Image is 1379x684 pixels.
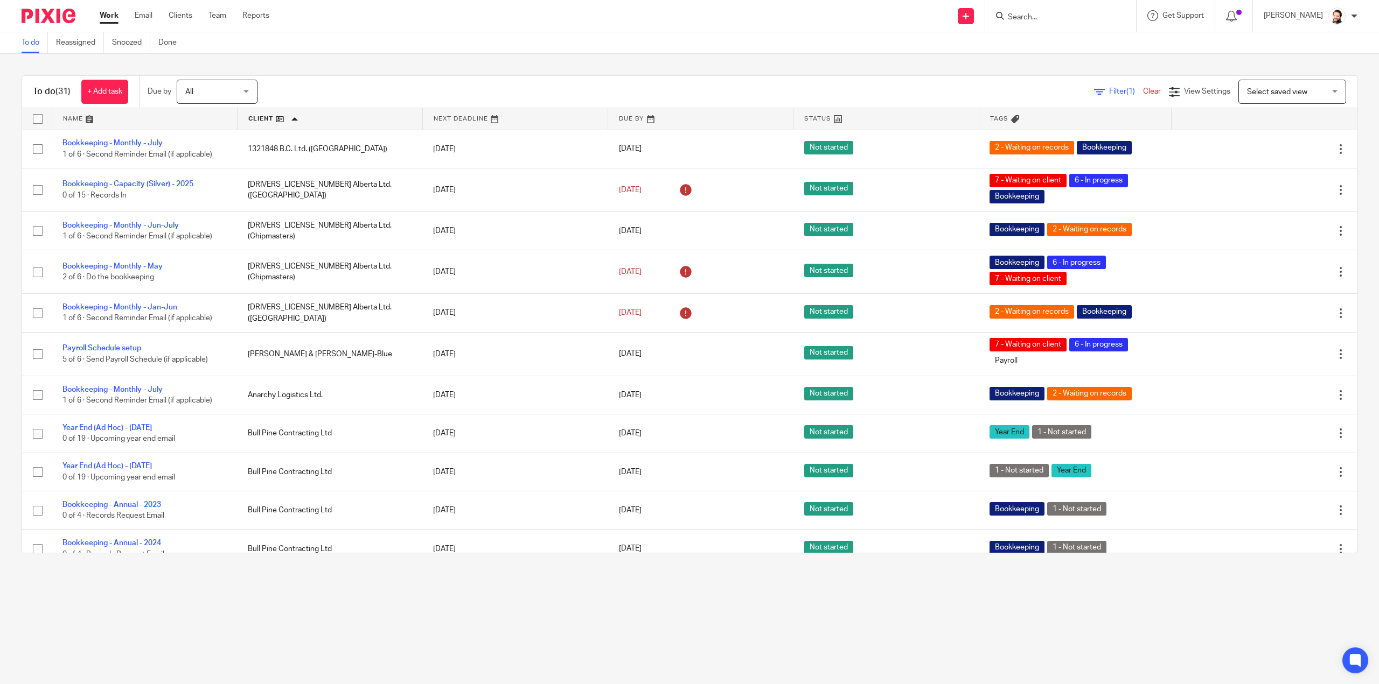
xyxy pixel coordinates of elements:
[619,145,642,153] span: [DATE]
[990,425,1029,439] span: Year End
[62,551,164,558] span: 0 of 4 · Records Request Email
[237,453,422,491] td: Bull Pine Contracting Ltd
[62,273,154,281] span: 2 of 6 · Do the bookkeeping
[422,250,608,294] td: [DATE]
[135,10,152,21] a: Email
[33,86,71,97] h1: To do
[1328,8,1346,25] img: Jayde%20Headshot.jpg
[990,116,1008,122] span: Tags
[804,223,853,236] span: Not started
[990,174,1067,187] span: 7 - Waiting on client
[422,414,608,453] td: [DATE]
[804,305,853,319] span: Not started
[990,190,1044,203] span: Bookkeeping
[62,222,179,229] a: Bookkeeping - Monthly - Jun-July
[1077,141,1132,154] span: Bookkeeping
[1047,256,1106,269] span: 6 - In progress
[990,541,1044,554] span: Bookkeeping
[62,501,161,509] a: Bookkeeping - Annual - 2023
[62,232,212,240] span: 1 of 6 · Second Reminder Email (if applicable)
[237,414,422,453] td: Bull Pine Contracting Ltd
[1069,174,1128,187] span: 6 - In progress
[169,10,192,21] a: Clients
[619,309,642,316] span: [DATE]
[62,539,161,547] a: Bookkeeping - Annual - 2024
[804,541,853,554] span: Not started
[237,530,422,568] td: Bull Pine Contracting Ltd
[237,250,422,294] td: [DRIVERS_LICENSE_NUMBER] Alberta Ltd. (Chipmasters)
[1109,88,1143,95] span: Filter
[208,10,226,21] a: Team
[804,387,853,400] span: Not started
[422,530,608,568] td: [DATE]
[62,424,152,432] a: Year End (Ad Hoc) - [DATE]
[62,151,212,158] span: 1 of 6 · Second Reminder Email (if applicable)
[237,294,422,332] td: [DRIVERS_LICENSE_NUMBER] Alberta Ltd. ([GEOGRAPHIC_DATA])
[1047,502,1106,516] span: 1 - Not started
[62,397,212,404] span: 1 of 6 · Second Reminder Email (if applicable)
[619,391,642,399] span: [DATE]
[990,338,1067,351] span: 7 - Waiting on client
[62,462,152,470] a: Year End (Ad Hoc) - [DATE]
[990,141,1074,154] span: 2 - Waiting on records
[55,87,71,96] span: (31)
[62,386,163,393] a: Bookkeeping - Monthly - July
[22,32,48,53] a: To do
[62,304,177,311] a: Bookkeeping - Monthly - Jan-Jun
[619,506,642,514] span: [DATE]
[804,502,853,516] span: Not started
[62,180,193,188] a: Bookkeeping - Capacity (Silver) - 2025
[62,139,163,147] a: Bookkeeping - Monthly - July
[990,272,1067,285] span: 7 - Waiting on client
[81,80,128,104] a: + Add task
[62,263,163,270] a: Bookkeeping - Monthly - May
[990,223,1044,236] span: Bookkeeping
[237,491,422,530] td: Bull Pine Contracting Ltd
[1077,305,1132,319] span: Bookkeeping
[1051,464,1091,477] span: Year End
[1264,10,1323,21] p: [PERSON_NAME]
[619,268,642,276] span: [DATE]
[185,88,193,96] span: All
[422,130,608,168] td: [DATE]
[62,435,175,443] span: 0 of 19 · Upcoming year end email
[112,32,150,53] a: Snoozed
[804,182,853,195] span: Not started
[422,376,608,414] td: [DATE]
[422,168,608,211] td: [DATE]
[100,10,119,21] a: Work
[804,425,853,439] span: Not started
[804,464,853,477] span: Not started
[62,192,127,199] span: 0 of 15 · Records In
[990,305,1074,319] span: 2 - Waiting on records
[1184,88,1230,95] span: View Settings
[62,512,164,519] span: 0 of 4 · Records Request Email
[1126,88,1135,95] span: (1)
[237,332,422,376] td: [PERSON_NAME] & [PERSON_NAME]-Blue
[62,315,212,322] span: 1 of 6 · Second Reminder Email (if applicable)
[422,294,608,332] td: [DATE]
[56,32,104,53] a: Reassigned
[242,10,269,21] a: Reports
[148,86,171,97] p: Due by
[990,464,1049,477] span: 1 - Not started
[619,350,642,358] span: [DATE]
[1069,338,1128,351] span: 6 - In progress
[619,468,642,476] span: [DATE]
[1047,223,1132,236] span: 2 - Waiting on records
[1032,425,1091,439] span: 1 - Not started
[1247,88,1307,96] span: Select saved view
[422,491,608,530] td: [DATE]
[22,9,75,23] img: Pixie
[619,429,642,437] span: [DATE]
[1143,88,1161,95] a: Clear
[158,32,185,53] a: Done
[62,474,175,481] span: 0 of 19 · Upcoming year end email
[237,211,422,250] td: [DRIVERS_LICENSE_NUMBER] Alberta Ltd. (Chipmasters)
[422,453,608,491] td: [DATE]
[237,376,422,414] td: Anarchy Logistics Ltd.
[62,344,141,352] a: Payroll Schedule setup
[990,387,1044,400] span: Bookkeeping
[990,354,1023,368] span: Payroll
[422,211,608,250] td: [DATE]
